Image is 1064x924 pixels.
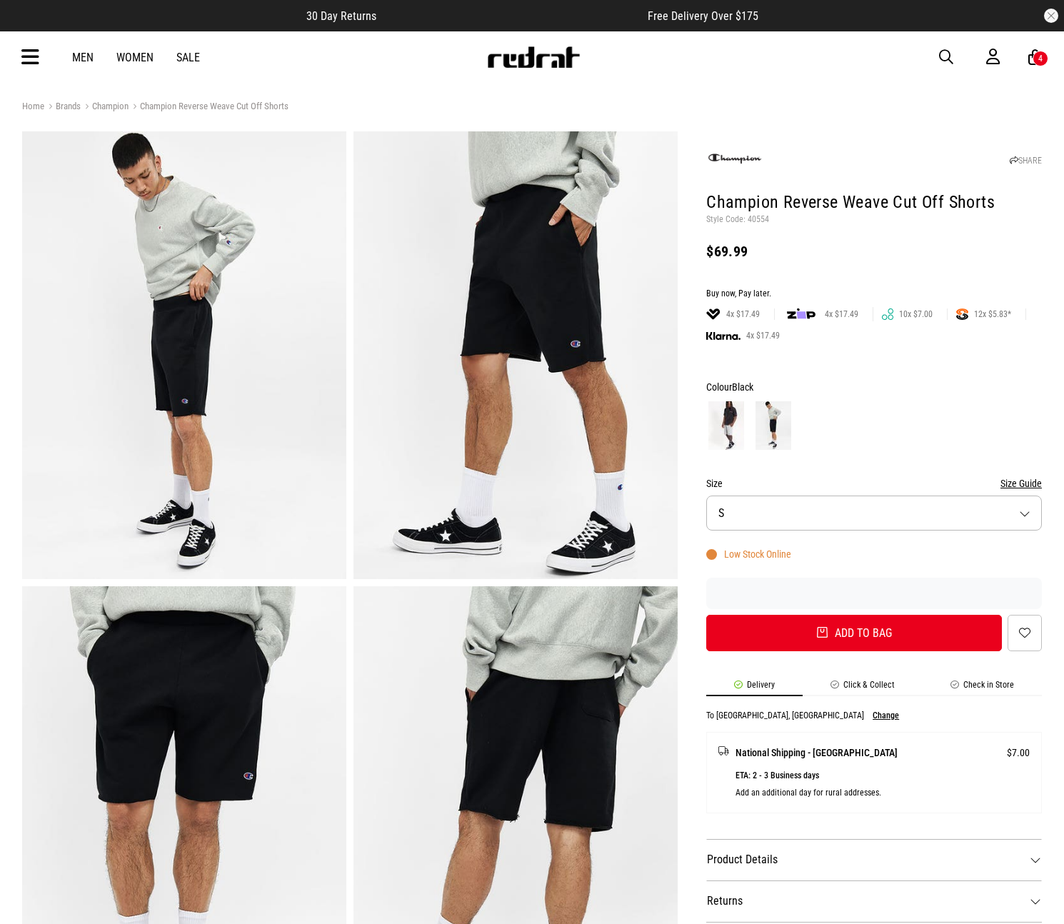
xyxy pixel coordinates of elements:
p: Style Code: 40554 [706,214,1042,226]
span: S [718,506,724,520]
img: GENOAPAY [882,308,893,320]
button: Add to bag [706,615,1002,651]
img: SPLITPAY [956,308,968,320]
p: ETA: 2 - 3 Business days Add an additional day for rural addresses. [736,767,1030,801]
iframe: Customer reviews powered by Trustpilot [405,9,619,23]
div: Buy now, Pay later. [706,288,1042,300]
img: KLARNA [706,332,741,340]
div: 1 / 4 [22,131,353,586]
img: Champion Reverse Weave Cut Off Shorts in Black [353,131,678,579]
button: Change [873,710,899,720]
a: Women [116,51,154,64]
h1: Champion Reverse Weave Cut Off Shorts [706,191,1042,214]
a: Home [22,101,44,111]
a: Sale [176,51,200,64]
button: S [706,496,1042,531]
img: Champion [706,144,763,175]
div: Low Stock Online [706,548,791,560]
span: 10x $7.00 [893,308,938,320]
img: Redrat logo [486,46,581,68]
div: 4 [1038,54,1043,64]
img: LAYBUY [706,308,721,320]
span: Black [732,381,753,393]
div: $69.99 [706,243,1042,260]
iframe: Customer reviews powered by Trustpilot [706,586,1042,601]
span: $7.00 [1007,744,1030,761]
li: Click & Collect [803,680,923,696]
span: 30 Day Returns [306,9,376,23]
dt: Product Details [706,839,1042,880]
div: 2 / 4 [353,131,685,586]
li: Check in Store [923,680,1042,696]
li: Delivery [706,680,803,696]
a: Brands [44,101,81,114]
div: Colour [706,378,1042,396]
img: Oxford Heather [708,401,744,450]
a: 4 [1028,50,1042,65]
div: Size [706,475,1042,492]
a: SHARE [1010,156,1042,166]
span: 4x $17.49 [721,308,766,320]
span: Free Delivery Over $175 [648,9,758,23]
p: To [GEOGRAPHIC_DATA], [GEOGRAPHIC_DATA] [706,710,864,720]
span: 4x $17.49 [819,308,864,320]
a: Men [72,51,94,64]
img: zip [787,307,815,321]
img: Champion Reverse Weave Cut Off Shorts in Black [22,131,346,579]
a: Champion Reverse Weave Cut Off Shorts [129,101,288,114]
img: Black [756,401,791,450]
button: Size Guide [1000,475,1042,492]
dt: Returns [706,880,1042,922]
a: Champion [81,101,129,114]
span: National Shipping - [GEOGRAPHIC_DATA] [736,744,898,761]
span: 12x $5.83* [968,308,1017,320]
span: 4x $17.49 [741,330,786,341]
